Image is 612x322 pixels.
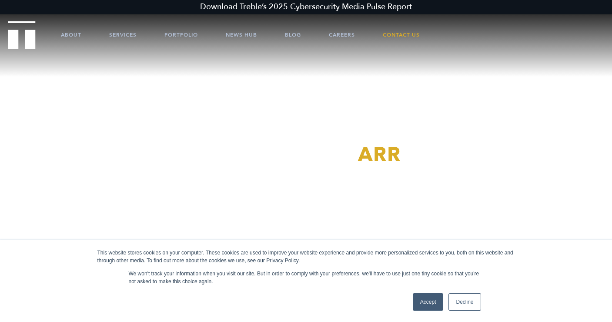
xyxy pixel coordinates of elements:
a: Decline [448,293,481,311]
span: ARR [358,141,401,169]
a: About [61,22,81,48]
a: News Hub [226,22,257,48]
p: We won't track your information when you visit our site. But in order to comply with your prefere... [129,270,484,285]
a: Blog [285,22,301,48]
a: Careers [329,22,355,48]
a: Accept [413,293,444,311]
a: Services [109,22,137,48]
div: This website stores cookies on your computer. These cookies are used to improve your website expe... [97,249,515,264]
a: Portfolio [164,22,198,48]
a: Contact Us [383,22,420,48]
img: Treble logo [8,21,36,49]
